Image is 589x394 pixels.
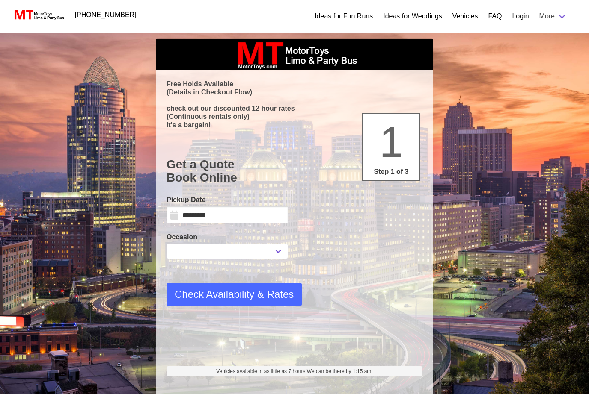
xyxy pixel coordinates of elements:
p: Step 1 of 3 [366,167,416,177]
span: 1 [379,118,403,166]
a: Login [512,11,529,21]
a: Ideas for Fun Runs [315,11,373,21]
p: (Continuous rentals only) [167,112,422,121]
a: Vehicles [452,11,478,21]
p: (Details in Checkout Flow) [167,88,422,96]
a: Ideas for Weddings [383,11,442,21]
span: We can be there by 1:15 am. [307,368,373,374]
p: Free Holds Available [167,80,422,88]
span: Check Availability & Rates [175,287,294,302]
a: FAQ [488,11,502,21]
img: MotorToys Logo [12,9,65,21]
label: Occasion [167,232,288,242]
h1: Get a Quote Book Online [167,158,422,185]
p: It's a bargain! [167,121,422,129]
a: More [534,8,572,25]
label: Pickup Date [167,195,288,205]
a: [PHONE_NUMBER] [70,6,142,24]
img: box_logo_brand.jpeg [230,39,359,70]
p: check out our discounted 12 hour rates [167,104,422,112]
button: Check Availability & Rates [167,283,302,306]
span: Vehicles available in as little as 7 hours. [216,368,372,375]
